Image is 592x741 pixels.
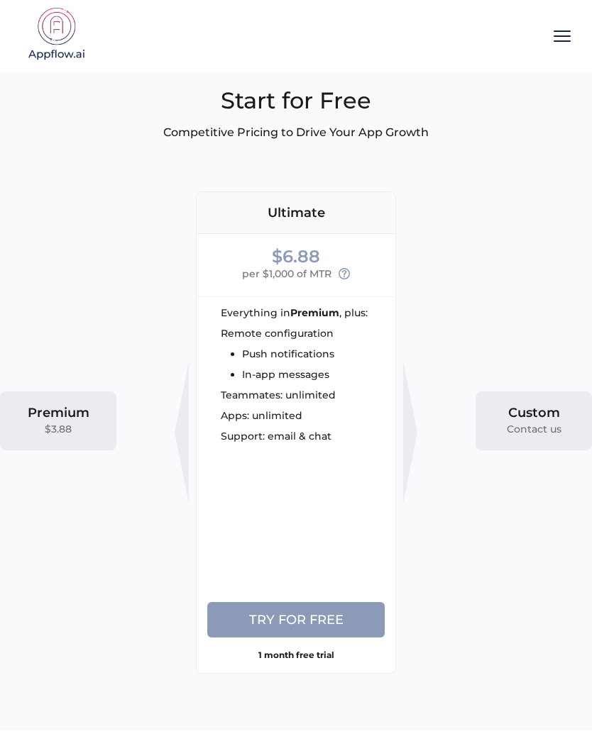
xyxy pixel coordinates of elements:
div: Premium [28,406,89,419]
span: per $1,000 of MTR [242,265,331,282]
div: $3.88 [45,423,72,435]
button: Try for free [207,602,385,637]
p: Competitive Pricing to Drive Your App Growth [11,126,581,139]
div: $6.88 [272,248,320,265]
strong: Premium [290,308,339,318]
div: Ultimate [197,206,395,219]
img: appflow.ai-logo [21,7,92,64]
div: Everything in , plus: [221,308,371,318]
ul: Remote configuration [221,328,334,379]
span: Try for free [249,612,344,628]
span: Support: email & chat [221,431,331,441]
div: Custom [508,406,560,419]
strong: 1 month free trial [258,650,334,660]
h1: Start for Free [11,87,581,115]
li: Push notifications [242,349,334,359]
span: Teammates: unlimited [221,390,336,400]
span: Apps: unlimited [221,411,302,420]
div: Contact us [507,423,561,435]
li: In-app messages [242,369,334,379]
